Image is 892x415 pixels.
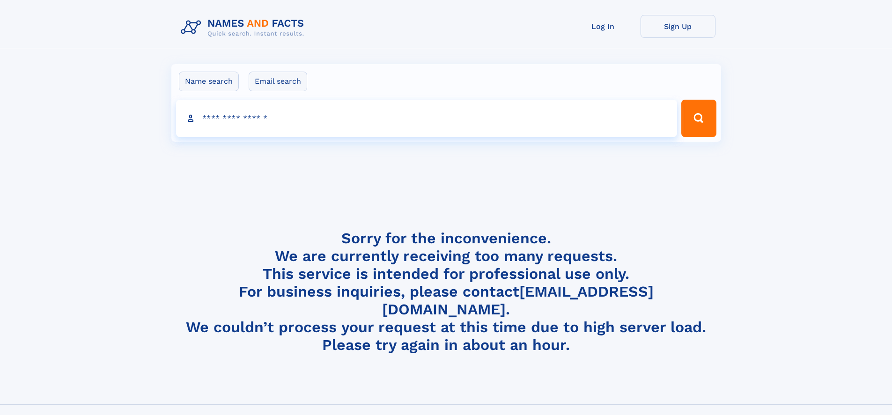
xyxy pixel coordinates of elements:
[566,15,641,38] a: Log In
[249,72,307,91] label: Email search
[641,15,715,38] a: Sign Up
[176,100,678,137] input: search input
[681,100,716,137] button: Search Button
[177,229,715,354] h4: Sorry for the inconvenience. We are currently receiving too many requests. This service is intend...
[382,283,654,318] a: [EMAIL_ADDRESS][DOMAIN_NAME]
[177,15,312,40] img: Logo Names and Facts
[179,72,239,91] label: Name search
